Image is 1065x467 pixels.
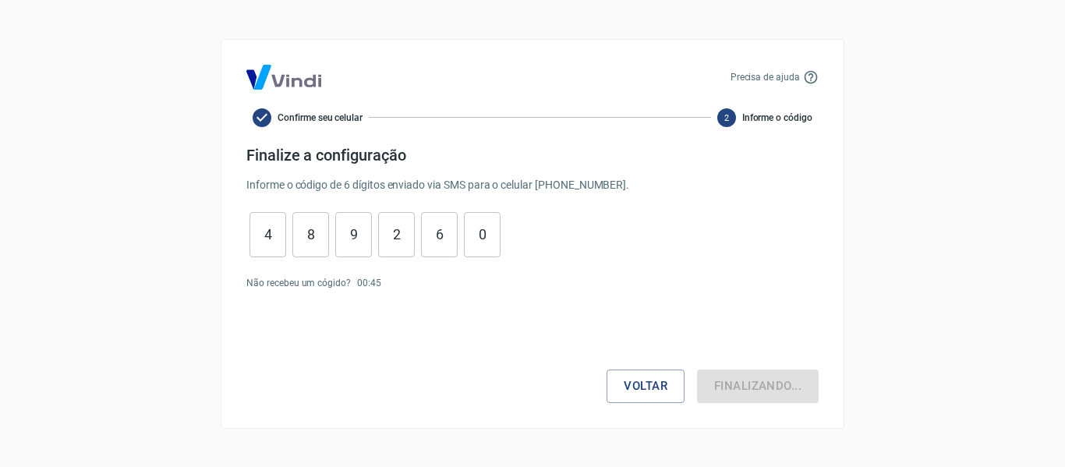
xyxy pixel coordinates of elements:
[724,112,729,122] text: 2
[246,65,321,90] img: Logo Vind
[246,276,351,290] p: Não recebeu um cógido?
[731,70,800,84] p: Precisa de ajuda
[742,111,812,125] span: Informe o código
[607,370,685,402] button: Voltar
[357,276,381,290] p: 00 : 45
[246,146,819,165] h4: Finalize a configuração
[246,177,819,193] p: Informe o código de 6 dígitos enviado via SMS para o celular [PHONE_NUMBER] .
[278,111,363,125] span: Confirme seu celular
